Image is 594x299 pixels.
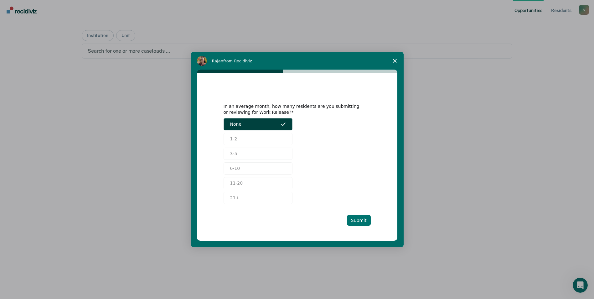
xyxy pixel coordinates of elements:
span: 1-2 [230,136,237,142]
span: 6-10 [230,165,240,172]
button: 21+ [224,192,292,204]
span: from Recidiviz [223,59,252,63]
button: Submit [347,215,371,226]
span: 3-5 [230,150,237,157]
span: Rajan [212,59,224,63]
button: 6-10 [224,162,292,175]
button: 11-20 [224,177,292,189]
img: Profile image for Rajan [197,56,207,66]
button: 3-5 [224,148,292,160]
span: Close survey [386,52,404,70]
span: None [230,121,242,128]
span: 21+ [230,195,240,201]
button: 1-2 [224,133,292,145]
span: 11-20 [230,180,243,186]
div: In an average month, how many residents are you submitting or reviewing for Work Release? [224,103,361,115]
button: None [224,118,292,130]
